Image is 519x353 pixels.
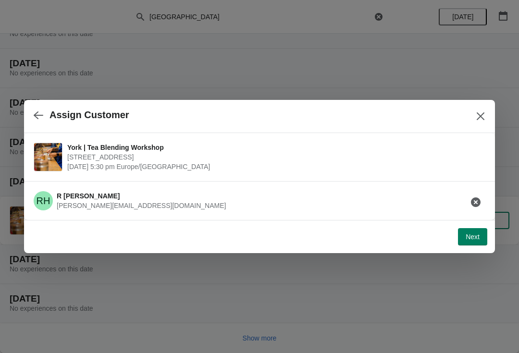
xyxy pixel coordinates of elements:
[49,110,129,121] h2: Assign Customer
[466,233,480,241] span: Next
[458,228,487,245] button: Next
[37,195,50,206] text: RH
[34,191,53,210] span: R
[67,143,481,152] span: York | Tea Blending Workshop
[67,152,481,162] span: [STREET_ADDRESS]
[57,202,226,209] span: [PERSON_NAME][EMAIL_ADDRESS][DOMAIN_NAME]
[472,108,489,125] button: Close
[57,192,120,200] span: R [PERSON_NAME]
[34,143,62,171] img: York | Tea Blending Workshop | 73 Low Petergate, YO1 7HY | August 17 | 5:30 pm Europe/London
[67,162,481,171] span: [DATE] 5:30 pm Europe/[GEOGRAPHIC_DATA]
